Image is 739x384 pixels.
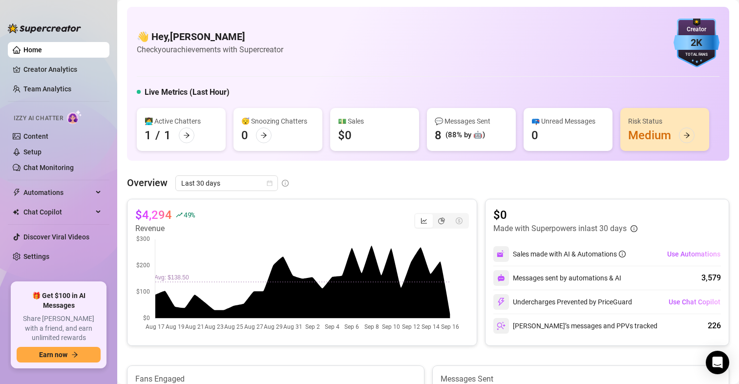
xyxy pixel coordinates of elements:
[13,189,21,196] span: thunderbolt
[531,116,605,127] div: 📪 Unread Messages
[241,116,315,127] div: 😴 Snoozing Chatters
[145,116,218,127] div: 👩‍💻 Active Chatters
[674,19,719,67] img: blue-badge-DgoSNQY1.svg
[669,298,720,306] span: Use Chat Copilot
[435,128,442,143] div: 8
[435,116,508,127] div: 💬 Messages Sent
[493,318,657,334] div: [PERSON_NAME]’s messages and PPVs tracked
[23,85,71,93] a: Team Analytics
[71,351,78,358] span: arrow-right
[282,180,289,187] span: info-circle
[701,272,721,284] div: 3,579
[13,209,19,215] img: Chat Copilot
[135,223,195,235] article: Revenue
[184,210,195,219] span: 49 %
[493,294,632,310] div: Undercharges Prevented by PriceGuard
[668,294,721,310] button: Use Chat Copilot
[39,351,67,359] span: Earn now
[414,213,469,229] div: segmented control
[338,116,411,127] div: 💵 Sales
[241,128,248,143] div: 0
[683,132,690,139] span: arrow-right
[176,212,183,218] span: rise
[513,249,626,259] div: Sales made with AI & Automations
[23,62,102,77] a: Creator Analytics
[493,223,627,235] article: Made with Superpowers in last 30 days
[14,114,63,123] span: Izzy AI Chatter
[267,180,273,186] span: calendar
[8,23,81,33] img: logo-BBDzfeDw.svg
[628,116,701,127] div: Risk Status
[137,43,283,56] article: Check your achievements with Supercreator
[497,250,506,258] img: svg%3e
[23,164,74,171] a: Chat Monitoring
[456,217,463,224] span: dollar-circle
[183,132,190,139] span: arrow-right
[137,30,283,43] h4: 👋 Hey, [PERSON_NAME]
[127,175,168,190] article: Overview
[674,25,719,34] div: Creator
[260,132,267,139] span: arrow-right
[17,314,101,343] span: Share [PERSON_NAME] with a friend, and earn unlimited rewards
[338,128,352,143] div: $0
[493,207,637,223] article: $0
[23,204,93,220] span: Chat Copilot
[181,176,272,191] span: Last 30 days
[23,132,48,140] a: Content
[708,320,721,332] div: 226
[619,251,626,257] span: info-circle
[17,291,101,310] span: 🎁 Get $100 in AI Messages
[438,217,445,224] span: pie-chart
[497,321,506,330] img: svg%3e
[531,128,538,143] div: 0
[497,298,506,306] img: svg%3e
[17,347,101,363] button: Earn nowarrow-right
[667,246,721,262] button: Use Automations
[23,253,49,260] a: Settings
[135,207,172,223] article: $4,294
[674,52,719,58] div: Total Fans
[674,35,719,50] div: 2K
[706,351,729,374] div: Open Intercom Messenger
[145,128,151,143] div: 1
[631,225,637,232] span: info-circle
[145,86,230,98] h5: Live Metrics (Last Hour)
[164,128,171,143] div: 1
[23,233,89,241] a: Discover Viral Videos
[23,46,42,54] a: Home
[67,110,82,124] img: AI Chatter
[667,250,720,258] span: Use Automations
[497,274,505,282] img: svg%3e
[445,129,485,141] div: (88% by 🤖)
[23,185,93,200] span: Automations
[23,148,42,156] a: Setup
[421,217,427,224] span: line-chart
[493,270,621,286] div: Messages sent by automations & AI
